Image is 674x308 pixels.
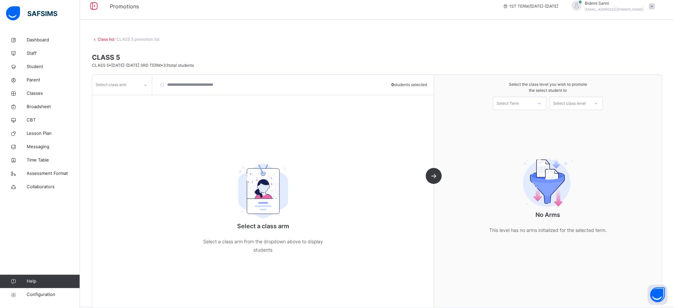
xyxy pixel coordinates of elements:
span: / CLASS 5 promotion list [114,37,160,42]
img: filter.9c15f445b04ce8b7d5281b41737f44c2.svg [523,159,573,207]
span: Select the class level you wish to promote the select student to [441,81,655,93]
div: Select a class arm [196,145,330,267]
span: CLASS 5 • [DATE]-[DATE] 3RD TERM • 33 total students [92,63,194,68]
div: No Arms [481,140,614,248]
img: safsims [6,6,57,20]
p: Select a class arm [196,221,330,230]
a: Class list [98,37,114,42]
p: Select a class arm from the dropdown above to display students [196,237,330,254]
span: Broadsheet [27,103,80,110]
span: Assessment Format [27,170,80,177]
button: Open asap [647,285,667,305]
span: Bidemi Sanni [585,0,644,6]
span: Help [27,278,80,285]
span: Promotions [110,2,493,10]
span: CBT [27,117,80,123]
span: Staff [27,50,80,57]
img: student.207b5acb3037b72b59086e8b1a17b1d0.svg [238,164,288,218]
span: Lesson Plan [27,130,80,137]
span: Parent [27,77,80,83]
span: [EMAIL_ADDRESS][DOMAIN_NAME] [585,7,644,11]
span: Configuration [27,291,80,298]
div: BidemiSanni [565,0,658,12]
span: Student [27,63,80,70]
span: Classes [27,90,80,97]
span: CLASS 5 [92,52,662,62]
span: Messaging [27,143,80,150]
div: Select class level [553,97,586,110]
span: session/term information [503,3,558,9]
span: Time Table [27,157,80,164]
p: No Arms [481,210,614,219]
div: Select class arm [96,78,126,91]
span: students selected [391,82,427,88]
span: Dashboard [27,37,80,43]
span: Collaborators [27,184,80,190]
div: Select Term [497,97,519,110]
b: 0 [391,82,394,87]
p: This level has no arms initialized for the selected term. [481,226,614,234]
